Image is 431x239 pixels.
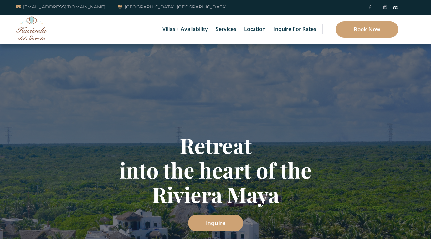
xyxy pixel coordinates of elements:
img: Awesome Logo [16,16,47,40]
a: [EMAIL_ADDRESS][DOMAIN_NAME] [16,3,105,11]
h1: Retreat into the heart of the Riviera Maya [25,133,407,207]
img: Tripadvisor_logomark.svg [393,6,398,9]
a: Inquire [188,215,243,231]
a: [GEOGRAPHIC_DATA], [GEOGRAPHIC_DATA] [118,3,227,11]
a: Inquire for Rates [270,15,319,44]
a: Location [241,15,269,44]
a: Services [212,15,239,44]
a: Book Now [336,21,398,38]
a: Villas + Availability [159,15,211,44]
